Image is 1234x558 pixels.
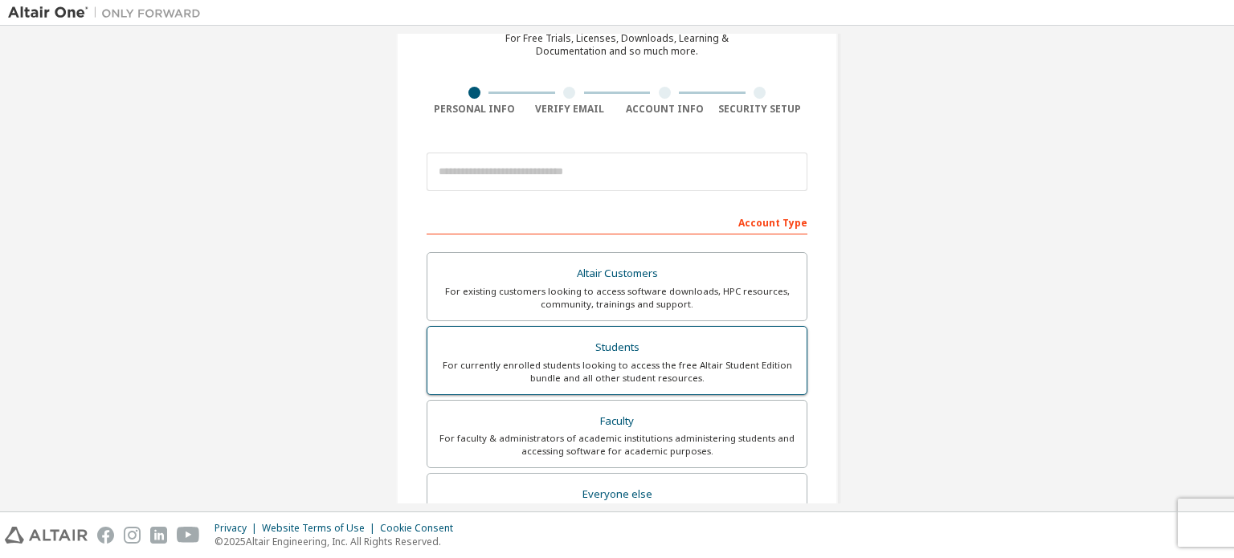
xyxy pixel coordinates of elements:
img: linkedin.svg [150,527,167,544]
div: Privacy [215,522,262,535]
img: instagram.svg [124,527,141,544]
div: Verify Email [522,103,618,116]
div: Everyone else [437,483,797,506]
div: Cookie Consent [380,522,463,535]
img: altair_logo.svg [5,527,88,544]
div: Account Type [427,209,807,234]
div: Security Setup [713,103,808,116]
div: For currently enrolled students looking to access the free Altair Student Edition bundle and all ... [437,359,797,385]
div: For faculty & administrators of academic institutions administering students and accessing softwa... [437,432,797,458]
div: Account Info [617,103,713,116]
p: © 2025 Altair Engineering, Inc. All Rights Reserved. [215,535,463,548]
div: Personal Info [427,103,522,116]
img: youtube.svg [177,527,200,544]
div: Website Terms of Use [262,522,380,535]
div: For existing customers looking to access software downloads, HPC resources, community, trainings ... [437,285,797,311]
img: facebook.svg [97,527,114,544]
div: Altair Customers [437,263,797,285]
div: Faculty [437,410,797,433]
img: Altair One [8,5,209,21]
div: Students [437,336,797,359]
div: For Free Trials, Licenses, Downloads, Learning & Documentation and so much more. [505,32,729,58]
